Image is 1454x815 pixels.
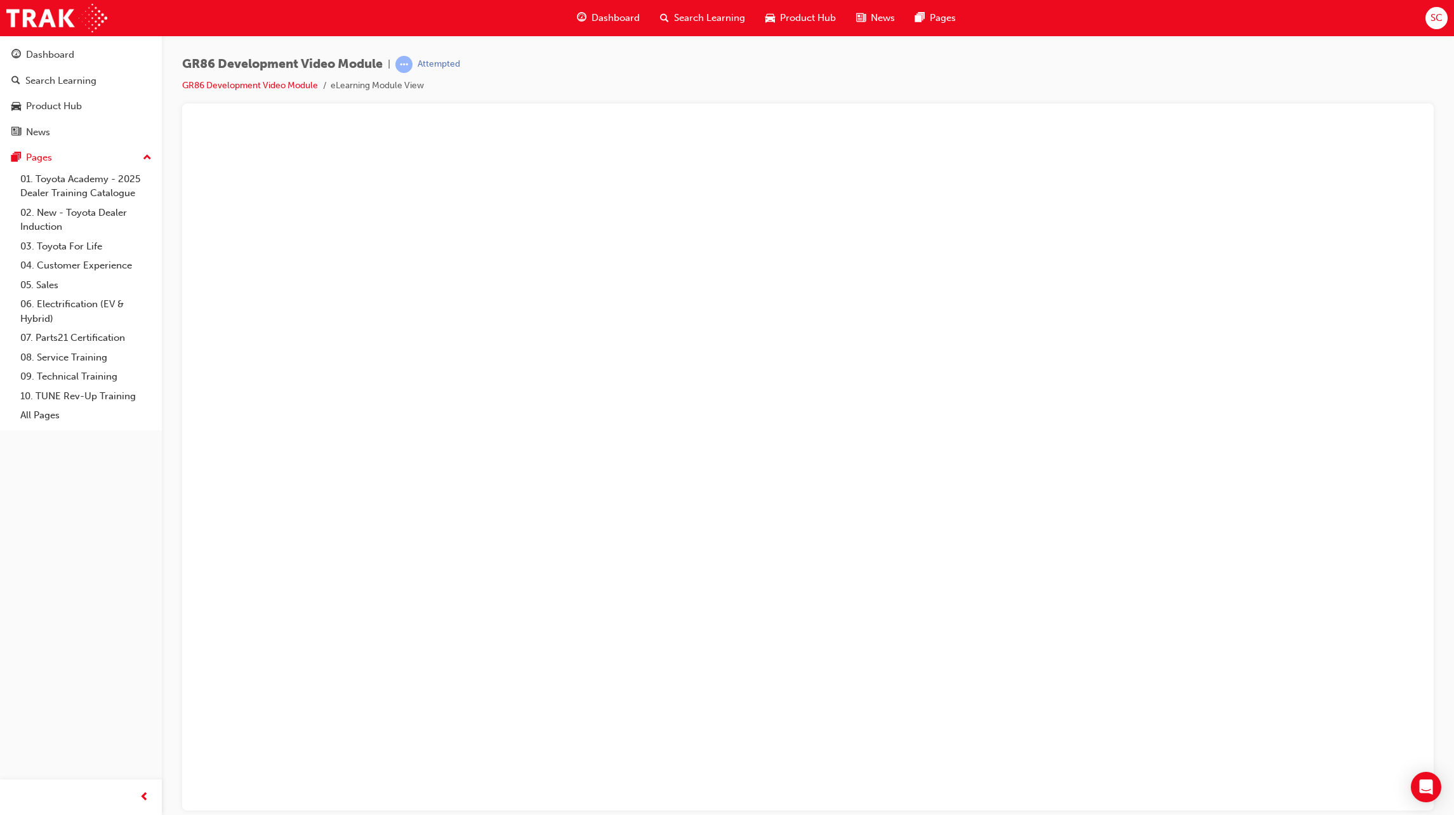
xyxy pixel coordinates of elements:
[780,11,836,25] span: Product Hub
[846,5,905,31] a: news-iconNews
[15,256,157,275] a: 04. Customer Experience
[930,11,956,25] span: Pages
[650,5,755,31] a: search-iconSearch Learning
[15,169,157,203] a: 01. Toyota Academy - 2025 Dealer Training Catalogue
[755,5,846,31] a: car-iconProduct Hub
[15,237,157,256] a: 03. Toyota For Life
[5,121,157,144] a: News
[11,152,21,164] span: pages-icon
[567,5,650,31] a: guage-iconDashboard
[140,790,149,805] span: prev-icon
[11,101,21,112] span: car-icon
[395,56,413,73] span: learningRecordVerb_ATTEMPT-icon
[577,10,586,26] span: guage-icon
[674,11,745,25] span: Search Learning
[1431,11,1443,25] span: SC
[15,275,157,295] a: 05. Sales
[1411,772,1441,802] div: Open Intercom Messenger
[15,203,157,237] a: 02. New - Toyota Dealer Induction
[182,80,318,91] a: GR86 Development Video Module
[856,10,866,26] span: news-icon
[15,328,157,348] a: 07. Parts21 Certification
[11,50,21,61] span: guage-icon
[15,348,157,368] a: 08. Service Training
[388,57,390,72] span: |
[765,10,775,26] span: car-icon
[26,48,74,62] div: Dashboard
[11,127,21,138] span: news-icon
[660,10,669,26] span: search-icon
[15,367,157,387] a: 09. Technical Training
[5,41,157,146] button: DashboardSearch LearningProduct HubNews
[11,76,20,87] span: search-icon
[26,125,50,140] div: News
[905,5,966,31] a: pages-iconPages
[15,406,157,425] a: All Pages
[592,11,640,25] span: Dashboard
[5,146,157,169] button: Pages
[5,69,157,93] a: Search Learning
[871,11,895,25] span: News
[26,99,82,114] div: Product Hub
[25,74,96,88] div: Search Learning
[331,79,424,93] li: eLearning Module View
[5,43,157,67] a: Dashboard
[5,95,157,118] a: Product Hub
[6,4,107,32] img: Trak
[15,295,157,328] a: 06. Electrification (EV & Hybrid)
[1425,7,1448,29] button: SC
[15,387,157,406] a: 10. TUNE Rev-Up Training
[915,10,925,26] span: pages-icon
[418,58,460,70] div: Attempted
[182,57,383,72] span: GR86 Development Video Module
[143,150,152,166] span: up-icon
[26,150,52,165] div: Pages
